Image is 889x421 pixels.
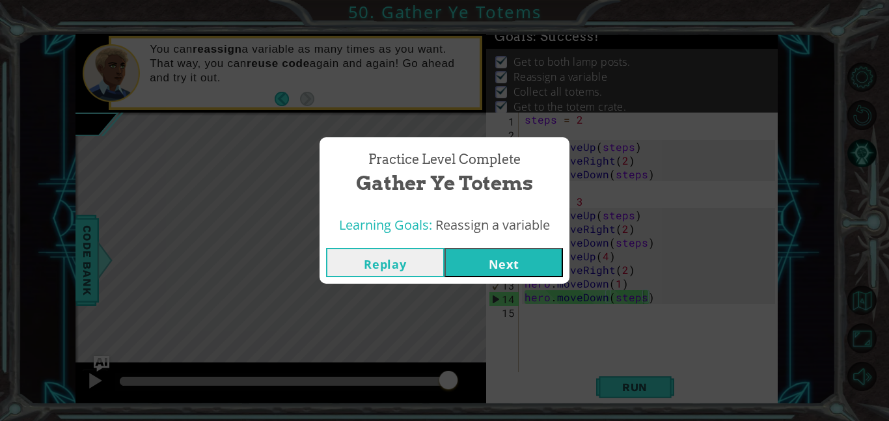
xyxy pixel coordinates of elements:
span: Gather Ye Totems [356,169,533,197]
button: Next [444,248,563,277]
span: Practice Level Complete [368,150,521,169]
button: Replay [326,248,444,277]
span: Learning Goals: [339,216,432,234]
span: Reassign a variable [435,216,550,234]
